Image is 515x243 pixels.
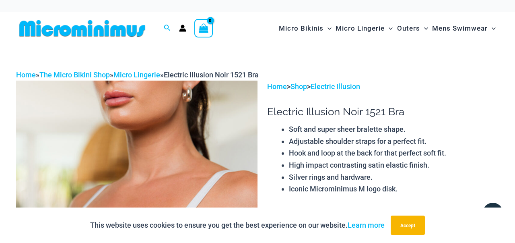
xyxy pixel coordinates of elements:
[290,82,307,91] a: Shop
[39,71,110,79] a: The Micro Bikini Shop
[289,171,499,183] li: Silver rings and hardware.
[267,82,287,91] a: Home
[279,18,323,39] span: Micro Bikinis
[267,106,499,118] h1: Electric Illusion Noir 1521 Bra
[430,16,498,41] a: Mens SwimwearMenu ToggleMenu Toggle
[277,16,334,41] a: Micro BikinisMenu ToggleMenu Toggle
[194,19,213,37] a: View Shopping Cart, empty
[267,206,499,220] h3: The Mirror Never Lies
[289,183,499,195] li: Iconic Microminimus M logo disk.
[90,219,385,231] p: This website uses cookies to ensure you get the best experience on our website.
[289,159,499,171] li: High impact contrasting satin elastic finish.
[385,18,393,39] span: Menu Toggle
[420,18,428,39] span: Menu Toggle
[289,123,499,135] li: Soft and super sheer bralette shape.
[397,18,420,39] span: Outers
[16,71,259,79] span: » » »
[179,25,186,32] a: Account icon link
[334,16,395,41] a: Micro LingerieMenu ToggleMenu Toggle
[488,18,496,39] span: Menu Toggle
[267,81,499,93] p: > >
[16,71,36,79] a: Home
[311,82,360,91] a: Electric Illusion
[16,19,148,37] img: MM SHOP LOGO FLAT
[276,15,499,42] nav: Site Navigation
[289,135,499,147] li: Adjustable shoulder straps for a perfect fit.
[164,23,171,33] a: Search icon link
[289,147,499,159] li: Hook and loop at the back for that perfect soft fit.
[164,71,259,79] span: Electric Illusion Noir 1521 Bra
[395,16,430,41] a: OutersMenu ToggleMenu Toggle
[391,216,425,235] button: Accept
[348,221,385,229] a: Learn more
[336,18,385,39] span: Micro Lingerie
[432,18,488,39] span: Mens Swimwear
[323,18,332,39] span: Menu Toggle
[113,71,160,79] a: Micro Lingerie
